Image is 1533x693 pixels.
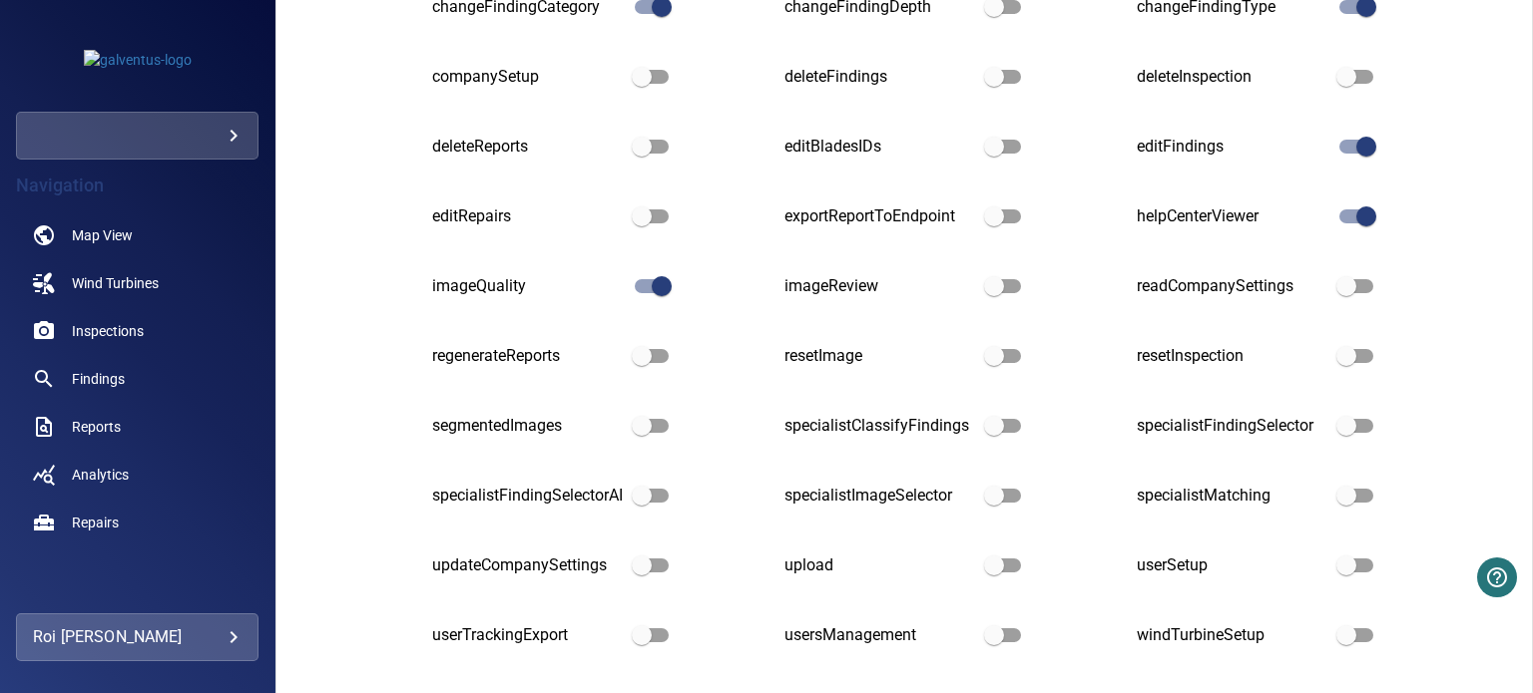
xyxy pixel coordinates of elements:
[432,415,623,438] div: segmentedImages
[432,554,623,577] div: updateCompanySettings
[1137,136,1327,159] div: editFindings
[72,273,159,293] span: Wind Turbines
[784,136,975,159] div: editBladesIDs
[784,415,975,438] div: specialistClassifyFindings
[1137,66,1327,89] div: deleteInspection
[16,175,258,195] h4: Navigation
[784,66,975,89] div: deleteFindings
[432,345,623,368] div: regenerateReports
[1137,624,1327,647] div: windTurbineSetup
[1137,485,1327,508] div: specialistMatching
[432,136,623,159] div: deleteReports
[784,624,975,647] div: usersManagement
[1137,345,1327,368] div: resetInspection
[16,499,258,546] a: repairs noActive
[16,211,258,259] a: map noActive
[72,513,119,532] span: Repairs
[432,205,623,228] div: editRepairs
[784,205,975,228] div: exportReportToEndpoint
[72,369,125,389] span: Findings
[432,275,623,298] div: imageQuality
[16,112,258,160] div: galventus
[1137,554,1327,577] div: userSetup
[432,485,623,508] div: specialistFindingSelectorAI
[84,50,192,70] img: galventus-logo
[16,403,258,451] a: reports noActive
[432,624,623,647] div: userTrackingExport
[1137,275,1327,298] div: readCompanySettings
[16,307,258,355] a: inspections noActive
[16,259,258,307] a: windturbines noActive
[16,451,258,499] a: analytics noActive
[16,355,258,403] a: findings noActive
[784,485,975,508] div: specialistImageSelector
[432,66,623,89] div: companySetup
[33,621,242,653] div: Roi [PERSON_NAME]
[1137,415,1327,438] div: specialistFindingSelector
[72,321,144,341] span: Inspections
[72,465,129,485] span: Analytics
[72,417,121,437] span: Reports
[784,345,975,368] div: resetImage
[784,554,975,577] div: upload
[72,225,133,245] span: Map View
[784,275,975,298] div: imageReview
[1137,205,1327,228] div: helpCenterViewer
